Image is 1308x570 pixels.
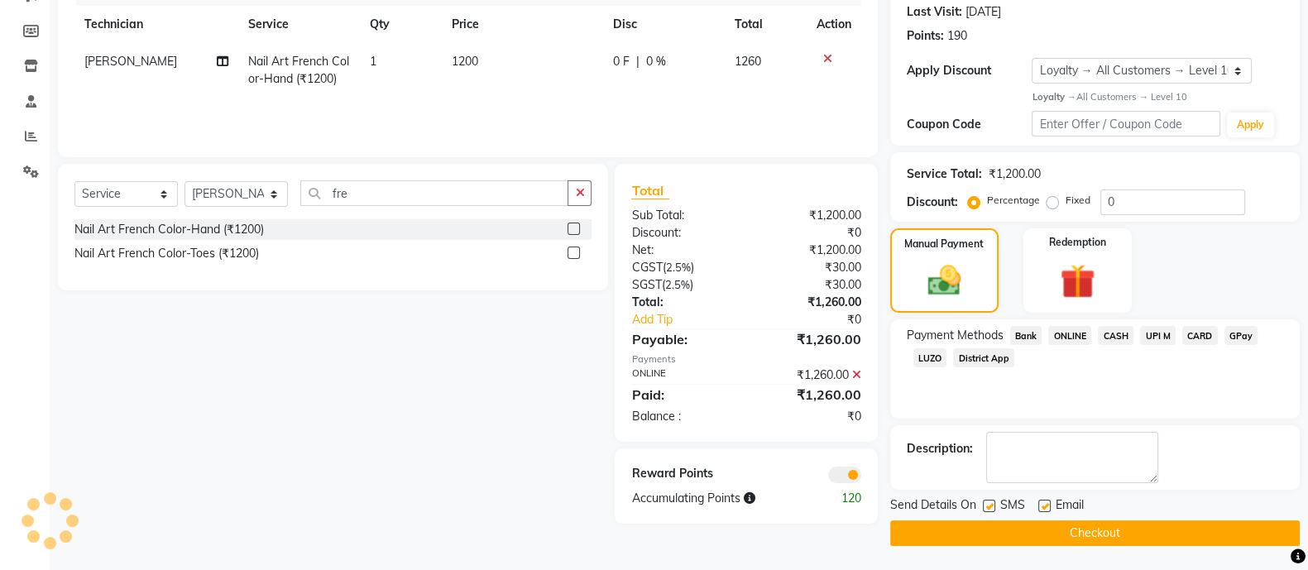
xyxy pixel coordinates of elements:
div: ₹1,200.00 [746,207,874,224]
span: | [636,53,640,70]
div: Paid: [619,385,746,405]
div: ₹0 [746,224,874,242]
img: _cash.svg [918,261,971,299]
span: SGST [631,277,661,292]
div: Service Total: [907,165,982,183]
span: ONLINE [1048,326,1091,345]
div: Payments [631,352,860,366]
th: Disc [603,6,725,43]
div: ₹1,200.00 [746,242,874,259]
div: Discount: [619,224,746,242]
div: Coupon Code [907,116,1033,133]
img: _gift.svg [1049,260,1105,303]
div: Balance : [619,408,746,425]
th: Service [238,6,360,43]
span: CASH [1098,326,1133,345]
div: Points: [907,27,944,45]
div: ( ) [619,259,746,276]
div: Discount: [907,194,958,211]
div: 120 [810,490,874,507]
input: Search or Scan [300,180,568,206]
button: Apply [1227,113,1274,137]
span: CARD [1182,326,1218,345]
div: ₹30.00 [746,276,874,294]
div: ₹0 [768,311,874,328]
div: Sub Total: [619,207,746,224]
div: ₹1,260.00 [746,366,874,384]
span: Total [631,182,669,199]
span: Send Details On [890,496,976,517]
span: 2.5% [664,278,689,291]
span: CGST [631,260,662,275]
div: ₹30.00 [746,259,874,276]
div: 190 [947,27,967,45]
span: Bank [1010,326,1042,345]
div: Payable: [619,329,746,349]
button: Checkout [890,520,1300,546]
span: LUZO [913,348,947,367]
div: ₹1,260.00 [746,329,874,349]
span: SMS [1000,496,1025,517]
div: ONLINE [619,366,746,384]
div: ( ) [619,276,746,294]
input: Enter Offer / Coupon Code [1032,111,1220,137]
span: 1260 [735,54,761,69]
div: Total: [619,294,746,311]
div: ₹0 [746,408,874,425]
span: 2.5% [665,261,690,274]
div: Reward Points [619,465,746,483]
th: Total [725,6,807,43]
strong: Loyalty → [1032,91,1076,103]
label: Redemption [1049,235,1106,250]
div: Description: [907,440,973,457]
span: GPay [1224,326,1258,345]
div: ₹1,260.00 [746,385,874,405]
th: Price [442,6,603,43]
span: District App [953,348,1014,367]
span: Payment Methods [907,327,1004,344]
th: Technician [74,6,238,43]
div: Apply Discount [907,62,1033,79]
div: ₹1,260.00 [746,294,874,311]
span: 0 % [646,53,666,70]
label: Percentage [987,193,1040,208]
div: [DATE] [965,3,1001,21]
span: Nail Art French Color-Hand (₹1200) [248,54,349,86]
div: ₹1,200.00 [989,165,1041,183]
a: Add Tip [619,311,767,328]
span: [PERSON_NAME] [84,54,177,69]
span: 1200 [452,54,478,69]
th: Qty [360,6,441,43]
th: Action [807,6,861,43]
div: Last Visit: [907,3,962,21]
label: Manual Payment [904,237,984,251]
label: Fixed [1066,193,1090,208]
div: Nail Art French Color-Toes (₹1200) [74,245,259,262]
span: 0 F [613,53,630,70]
span: UPI M [1140,326,1176,345]
span: 1 [370,54,376,69]
div: All Customers → Level 10 [1032,90,1283,104]
div: Nail Art French Color-Hand (₹1200) [74,221,264,238]
span: Email [1056,496,1084,517]
div: Net: [619,242,746,259]
div: Accumulating Points [619,490,809,507]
